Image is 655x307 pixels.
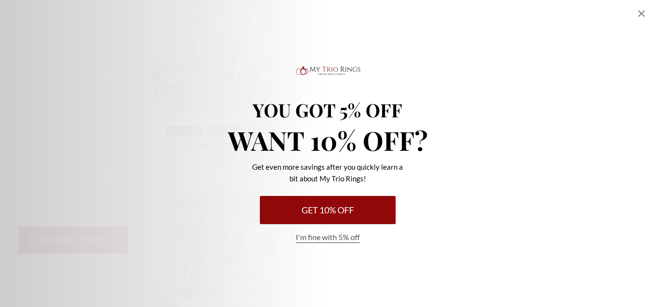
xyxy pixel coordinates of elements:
button: I'm fine with 5% off [296,232,360,243]
span: Hello there! Welcome to My Trio Rings! Please let us know what questions you have! 😀 [6,7,114,34]
div: Close popup [636,8,647,19]
img: Logo [294,64,362,78]
button: Get 10% Off [260,196,396,224]
p: Want 10% Off? [211,127,444,153]
p: Get even more savings after you quickly learn a bit about My Trio Rings! [250,161,405,184]
p: You Got 5% Off [211,101,444,119]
